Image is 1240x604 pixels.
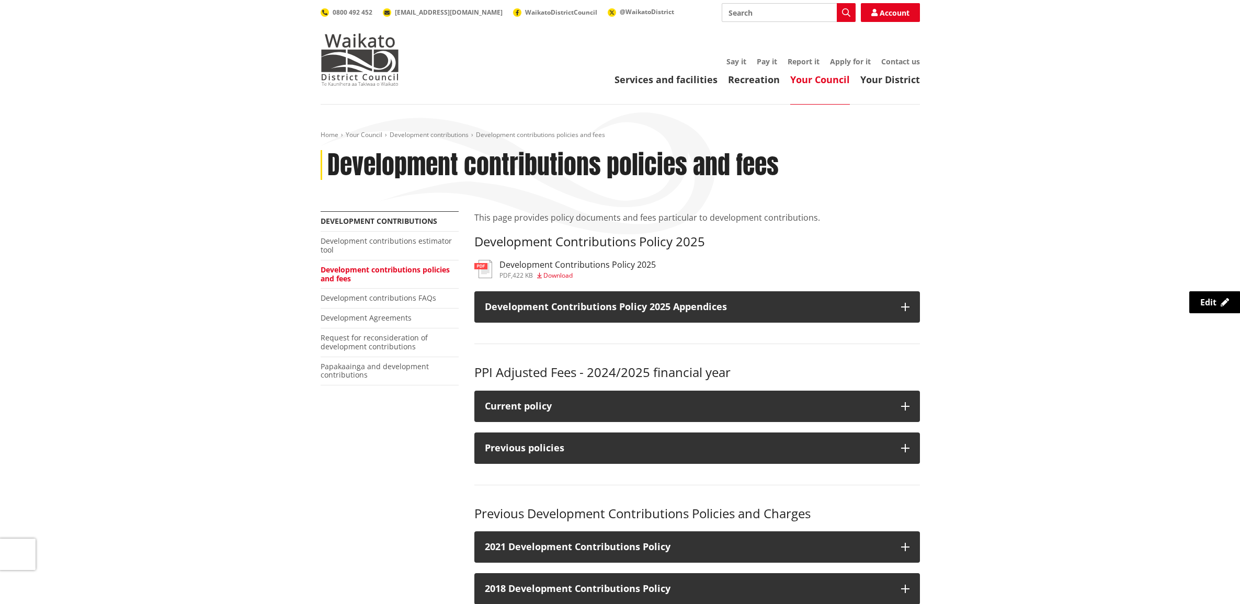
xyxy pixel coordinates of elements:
div: Current policy [485,401,891,412]
a: Pay it [757,56,777,66]
h3: 2018 Development Contributions Policy [485,584,891,594]
a: WaikatoDistrictCouncil [513,8,597,17]
h3: 2021 Development Contributions Policy [485,542,891,552]
span: 0800 492 452 [333,8,372,17]
a: Development Agreements [321,313,412,323]
span: [EMAIL_ADDRESS][DOMAIN_NAME] [395,8,503,17]
button: Development Contributions Policy 2025 Appendices [474,291,920,323]
span: WaikatoDistrictCouncil [525,8,597,17]
span: Download [543,271,573,280]
a: Development contributions policies and fees [321,265,450,283]
h3: PPI Adjusted Fees - 2024/2025 financial year [474,365,920,380]
p: This page provides policy documents and fees particular to development contributions. [474,211,920,224]
span: pdf [499,271,511,280]
span: Development contributions policies and fees [476,130,605,139]
a: Account [861,3,920,22]
h3: Development Contributions Policy 2025 Appendices [485,302,891,312]
div: Previous policies [485,443,891,453]
button: Current policy [474,391,920,422]
a: 0800 492 452 [321,8,372,17]
button: 2021 Development Contributions Policy [474,531,920,563]
span: @WaikatoDistrict [620,7,674,16]
a: Development contributions FAQs [321,293,436,303]
a: Development contributions [321,216,437,226]
a: [EMAIL_ADDRESS][DOMAIN_NAME] [383,8,503,17]
a: Home [321,130,338,139]
a: Edit [1189,291,1240,313]
img: document-pdf.svg [474,260,492,278]
input: Search input [722,3,856,22]
h3: Previous Development Contributions Policies and Charges [474,506,920,521]
a: Report it [788,56,820,66]
h1: Development contributions policies and fees [327,150,779,180]
a: Say it [726,56,746,66]
a: Request for reconsideration of development contributions [321,333,428,351]
a: Your Council [790,73,850,86]
button: Previous policies [474,432,920,464]
a: Development contributions [390,130,469,139]
a: Papakaainga and development contributions [321,361,429,380]
a: Your Council [346,130,382,139]
div: , [499,272,656,279]
a: Services and facilities [615,73,718,86]
a: Your District [860,73,920,86]
img: Waikato District Council - Te Kaunihera aa Takiwaa o Waikato [321,33,399,86]
h3: Development Contributions Policy 2025 [474,234,920,249]
span: 422 KB [513,271,533,280]
a: Apply for it [830,56,871,66]
h3: Development Contributions Policy 2025 [499,260,656,270]
span: Edit [1200,297,1216,308]
nav: breadcrumb [321,131,920,140]
a: Contact us [881,56,920,66]
a: @WaikatoDistrict [608,7,674,16]
a: Development contributions estimator tool [321,236,452,255]
a: Development Contributions Policy 2025 pdf,422 KB Download [474,260,656,279]
a: Recreation [728,73,780,86]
